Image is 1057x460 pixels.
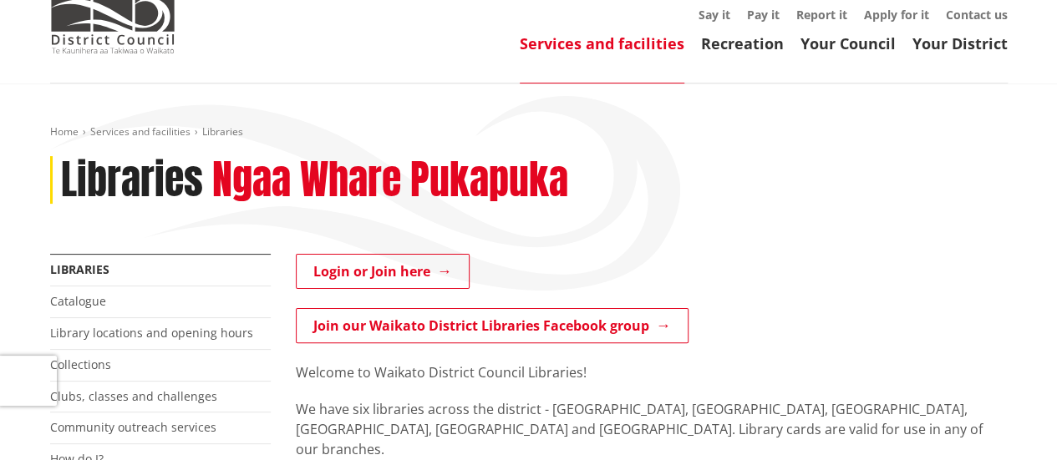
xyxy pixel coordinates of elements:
h2: Ngaa Whare Pukapuka [212,156,568,205]
a: Home [50,124,79,139]
span: Libraries [202,124,243,139]
nav: breadcrumb [50,125,1008,139]
iframe: Messenger Launcher [980,390,1040,450]
a: Say it [699,7,730,23]
p: Welcome to Waikato District Council Libraries! [296,362,1008,382]
a: Libraries [50,261,109,277]
a: Your District [912,33,1008,53]
span: ibrary cards are valid for use in any of our branches. [296,420,983,458]
a: Pay it [747,7,780,23]
a: Clubs, classes and challenges [50,388,217,404]
a: Library locations and opening hours [50,325,253,341]
a: Your Council [800,33,896,53]
a: Catalogue [50,293,106,309]
a: Join our Waikato District Libraries Facebook group [296,308,689,343]
a: Community outreach services [50,419,216,435]
h1: Libraries [61,156,203,205]
p: We have six libraries across the district - [GEOGRAPHIC_DATA], [GEOGRAPHIC_DATA], [GEOGRAPHIC_DAT... [296,399,1008,459]
a: Login or Join here [296,254,470,289]
a: Recreation [701,33,784,53]
a: Contact us [946,7,1008,23]
a: Report it [796,7,847,23]
a: Services and facilities [90,124,191,139]
a: Apply for it [864,7,929,23]
a: Services and facilities [520,33,684,53]
a: Collections [50,356,111,372]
